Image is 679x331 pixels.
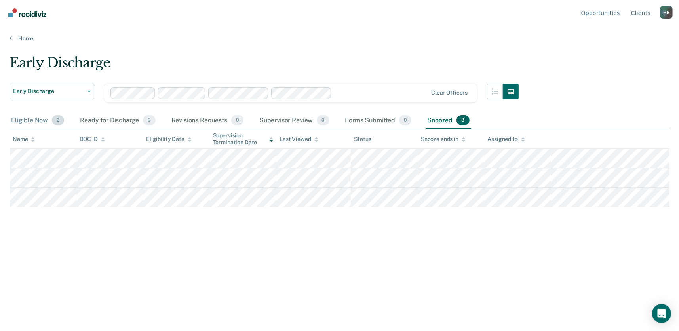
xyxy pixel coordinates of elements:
[280,136,318,143] div: Last Viewed
[13,88,84,95] span: Early Discharge
[10,84,94,99] button: Early Discharge
[652,304,671,323] div: Open Intercom Messenger
[487,136,525,143] div: Assigned to
[10,55,519,77] div: Early Discharge
[10,112,66,129] div: Eligible Now2
[80,136,105,143] div: DOC ID
[426,112,471,129] div: Snoozed3
[78,112,157,129] div: Ready for Discharge0
[13,136,35,143] div: Name
[421,136,466,143] div: Snooze ends in
[10,35,669,42] a: Home
[660,6,673,19] div: M B
[146,136,192,143] div: Eligibility Date
[456,115,469,126] span: 3
[213,132,274,146] div: Supervision Termination Date
[258,112,331,129] div: Supervisor Review0
[431,89,468,96] div: Clear officers
[399,115,411,126] span: 0
[52,115,64,126] span: 2
[170,112,245,129] div: Revisions Requests0
[317,115,329,126] span: 0
[8,8,46,17] img: Recidiviz
[231,115,243,126] span: 0
[354,136,371,143] div: Status
[660,6,673,19] button: Profile dropdown button
[143,115,155,126] span: 0
[344,112,413,129] div: Forms Submitted0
